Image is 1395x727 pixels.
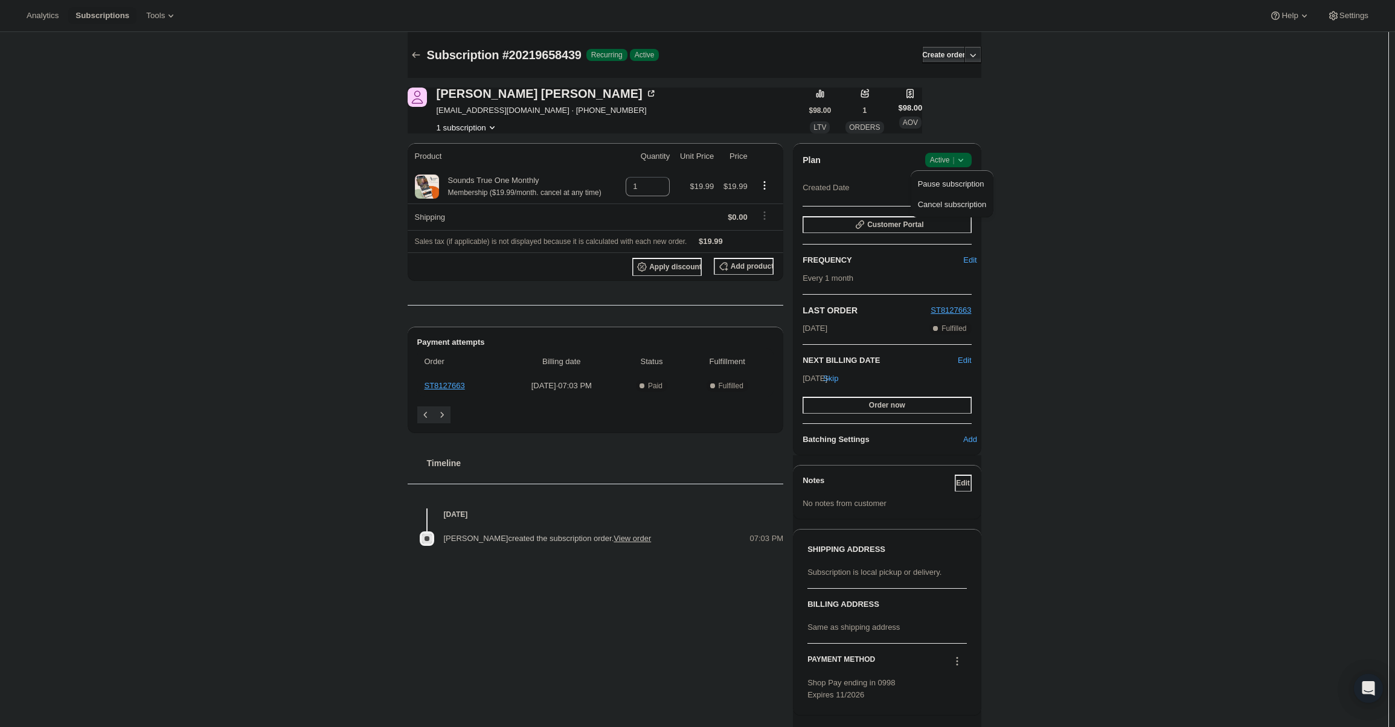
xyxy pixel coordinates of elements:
h2: LAST ORDER [803,304,931,316]
span: $98.00 [809,106,832,115]
span: Skip [823,373,838,385]
button: Product actions [437,121,498,133]
span: [PERSON_NAME] created the subscription order. [444,534,652,543]
span: Subscriptions [75,11,129,21]
span: LTV [813,123,826,132]
span: AOV [903,118,918,127]
span: No notes from customer [803,499,887,508]
h2: NEXT BILLING DATE [803,354,958,367]
span: Order now [869,400,905,410]
button: Add product [714,258,774,275]
a: ST8127663 [425,381,465,390]
span: 1 [863,106,867,115]
button: Subscriptions [408,46,425,63]
h2: Timeline [427,457,784,469]
span: Active [930,154,967,166]
span: Fulfilled [719,381,743,391]
button: Product actions [755,179,774,192]
span: $98.00 [899,102,923,114]
span: Pause subscription [918,179,984,188]
span: Created Date [803,182,849,194]
span: Subscription is local pickup or delivery. [807,568,941,577]
span: Customer Portal [867,220,923,229]
span: | [952,155,954,165]
span: Cancel subscription [918,200,986,209]
button: Subscriptions [68,7,136,24]
div: Sounds True One Monthly [439,175,601,199]
div: Open Intercom Messenger [1354,674,1383,703]
th: Order [417,348,504,375]
span: Apply discount [649,262,702,272]
h4: [DATE] [408,508,784,520]
button: Settings [1320,7,1376,24]
th: Unit Price [673,143,717,170]
span: Every 1 month [803,274,853,283]
th: Shipping [408,203,619,230]
h3: PAYMENT METHOD [807,655,875,671]
button: Analytics [19,7,66,24]
span: Edit [956,478,970,488]
h2: Plan [803,154,821,166]
span: Sales tax (if applicable) is not displayed because it is calculated with each new order. [415,237,687,246]
button: ST8127663 [931,304,971,316]
h3: BILLING ADDRESS [807,598,966,610]
span: $19.99 [723,182,748,191]
span: Active [635,50,655,60]
button: Tools [139,7,184,24]
h3: Notes [803,475,954,492]
span: Edit [963,254,976,266]
button: 1 [856,102,873,119]
button: Order now [803,397,971,414]
h3: SHIPPING ADDRESS [807,543,966,556]
span: Same as shipping address [807,623,900,632]
span: Karen Whalen-Browne [408,88,427,107]
span: Add product [731,261,774,271]
span: Recurring [591,50,623,60]
button: Pause subscription [914,174,990,193]
span: ORDERS [849,123,880,132]
span: Settings [1339,11,1368,21]
button: Create order [922,46,965,63]
button: Edit [955,475,972,492]
nav: Pagination [417,406,774,423]
span: Help [1281,11,1298,21]
button: Edit [962,251,979,270]
span: Paid [648,381,662,391]
span: Subscription #20219658439 [427,48,582,62]
button: Edit [958,354,971,367]
span: Status [623,356,681,368]
th: Product [408,143,619,170]
span: $19.99 [690,182,714,191]
span: Billing date [508,356,615,368]
button: Skip [823,369,839,388]
span: Shop Pay ending in 0998 Expires 11/2026 [807,678,895,699]
div: [PERSON_NAME] [PERSON_NAME] [437,88,657,100]
span: [DATE] [803,322,827,335]
a: View order [614,534,651,543]
a: ST8127663 [931,306,971,315]
small: Membership ($19.99/month. cancel at any time) [448,188,601,197]
span: $0.00 [728,213,748,222]
span: Tools [146,11,165,21]
button: Add [962,430,979,449]
h6: Batching Settings [803,434,969,446]
h2: Payment attempts [417,336,774,348]
img: product img [415,175,439,199]
span: Analytics [27,11,59,21]
th: Quantity [618,143,673,170]
th: Price [717,143,751,170]
button: Apply discount [632,258,702,276]
button: $98.00 [809,102,832,119]
button: Shipping actions [755,209,774,222]
span: [DATE] · 07:03 PM [508,380,615,392]
span: Create order [922,50,965,60]
span: 07:03 PM [750,533,784,545]
span: Fulfilled [941,324,966,333]
button: Help [1262,7,1317,24]
span: $19.99 [699,237,723,246]
span: [DATE] · [803,374,832,383]
h2: FREQUENCY [803,254,969,266]
span: Add [963,434,977,446]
